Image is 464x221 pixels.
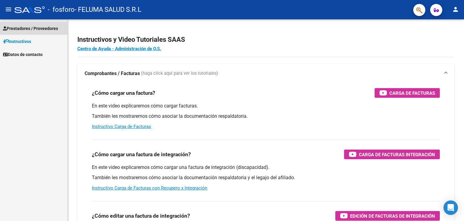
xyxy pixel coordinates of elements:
[3,38,31,45] span: Instructivos
[85,70,140,77] strong: Comprobantes / Facturas
[375,88,440,98] button: Carga de Facturas
[141,70,218,77] span: (haga click aquí para ver los tutoriales)
[359,151,435,158] span: Carga de Facturas Integración
[92,174,440,181] p: También les mostraremos cómo asociar la documentación respaldatoria y el legajo del afiliado.
[92,103,440,109] p: En este video explicaremos cómo cargar facturas.
[48,3,75,16] span: - fosforo
[92,89,155,97] h3: ¿Cómo cargar una factura?
[389,89,435,97] span: Carga de Facturas
[92,185,207,191] a: Instructivo Carga de Facturas con Recupero x Integración
[77,46,161,51] a: Centro de Ayuda - Administración de O.S.
[75,3,141,16] span: - FELUMA SALUD S.R.L
[335,211,440,221] button: Edición de Facturas de integración
[344,150,440,159] button: Carga de Facturas Integración
[92,164,440,171] p: En este video explicaremos cómo cargar una factura de integración (discapacidad).
[3,51,43,58] span: Datos de contacto
[5,6,12,13] mat-icon: menu
[443,200,458,215] div: Open Intercom Messenger
[452,6,459,13] mat-icon: person
[92,150,191,159] h3: ¿Cómo cargar una factura de integración?
[92,113,440,120] p: También les mostraremos cómo asociar la documentación respaldatoria.
[350,212,435,220] span: Edición de Facturas de integración
[92,124,151,129] a: Instructivo Carga de Facturas
[92,212,190,220] h3: ¿Cómo editar una factura de integración?
[77,34,454,45] h2: Instructivos y Video Tutoriales SAAS
[3,25,58,32] span: Prestadores / Proveedores
[77,64,454,83] mat-expansion-panel-header: Comprobantes / Facturas (haga click aquí para ver los tutoriales)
